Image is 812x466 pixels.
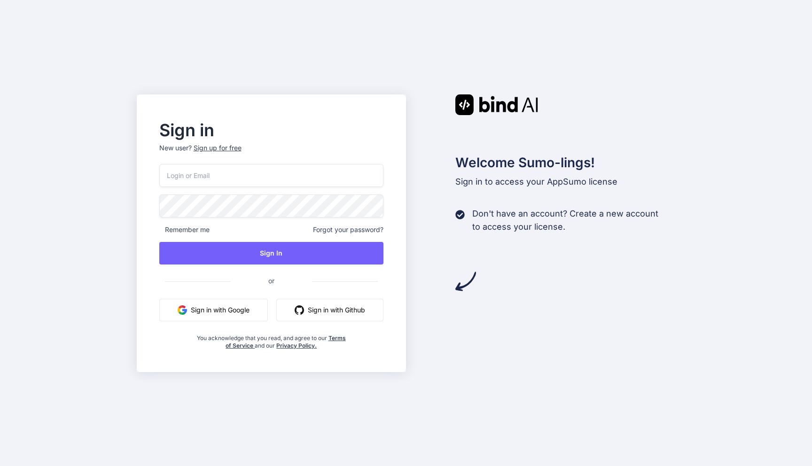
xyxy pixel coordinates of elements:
button: Sign In [159,242,384,264]
a: Privacy Policy. [276,342,317,349]
p: Sign in to access your AppSumo license [455,175,676,188]
img: Bind AI logo [455,94,538,115]
button: Sign in with Google [159,299,268,321]
div: Sign up for free [194,143,242,153]
img: github [295,305,304,315]
a: Terms of Service [226,334,346,349]
button: Sign in with Github [276,299,383,321]
p: Don't have an account? Create a new account to access your license. [472,207,658,233]
span: or [231,269,312,292]
span: Remember me [159,225,210,234]
h2: Welcome Sumo-lings! [455,153,676,172]
img: arrow [455,271,476,292]
img: google [178,305,187,315]
input: Login or Email [159,164,384,187]
p: New user? [159,143,384,164]
span: Forgot your password? [313,225,383,234]
h2: Sign in [159,123,384,138]
div: You acknowledge that you read, and agree to our and our [196,329,346,349]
